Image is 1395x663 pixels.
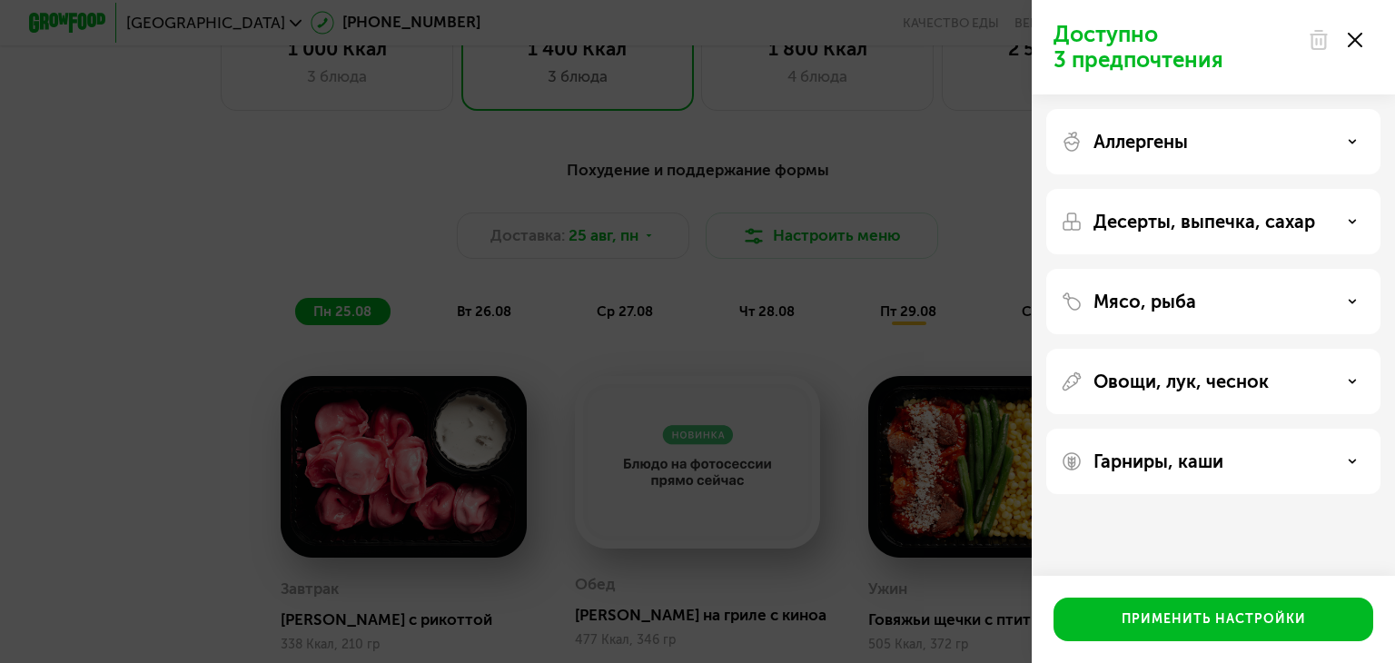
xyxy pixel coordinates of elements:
[1093,450,1223,472] p: Гарниры, каши
[1093,371,1269,392] p: Овощи, лук, чеснок
[1122,610,1306,628] div: Применить настройки
[1054,22,1297,73] p: Доступно 3 предпочтения
[1093,211,1315,233] p: Десерты, выпечка, сахар
[1093,291,1196,312] p: Мясо, рыба
[1054,598,1373,641] button: Применить настройки
[1093,131,1188,153] p: Аллергены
